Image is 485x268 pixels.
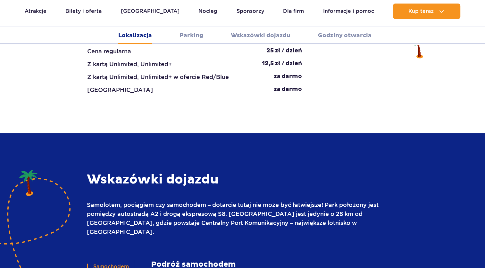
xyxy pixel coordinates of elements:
a: Godziny otwarcia [318,27,372,44]
div: Cena regularna [87,47,131,56]
p: Samolotem, pociągiem czy samochodem – dotarcie tutaj nie może być łatwiejsze! Park położony jest ... [87,201,382,237]
div: za darmo [274,73,302,82]
div: Z kartą Unlimited, Unlimited+ [87,60,172,69]
div: [GEOGRAPHIC_DATA] [87,85,153,94]
a: Dla firm [283,4,304,19]
a: Informacje i pomoc [323,4,374,19]
div: Z kartą Unlimited, Unlimited+ w ofercie Red/Blue [87,73,229,82]
h3: Wskazówki dojazdu [87,172,382,188]
a: [GEOGRAPHIC_DATA] [121,4,180,19]
a: Nocleg [198,4,217,19]
div: za darmo [274,85,302,94]
div: 12,5 zł / dzień [262,60,302,69]
button: Kup teraz [393,4,460,19]
a: Sponsorzy [237,4,264,19]
span: Kup teraz [408,8,434,14]
div: 25 zł / dzień [266,47,302,56]
a: Atrakcje [25,4,46,19]
a: Bilety i oferta [65,4,102,19]
a: Wskazówki dojazdu [231,27,290,44]
a: Parking [180,27,203,44]
a: Lokalizacja [118,27,152,44]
